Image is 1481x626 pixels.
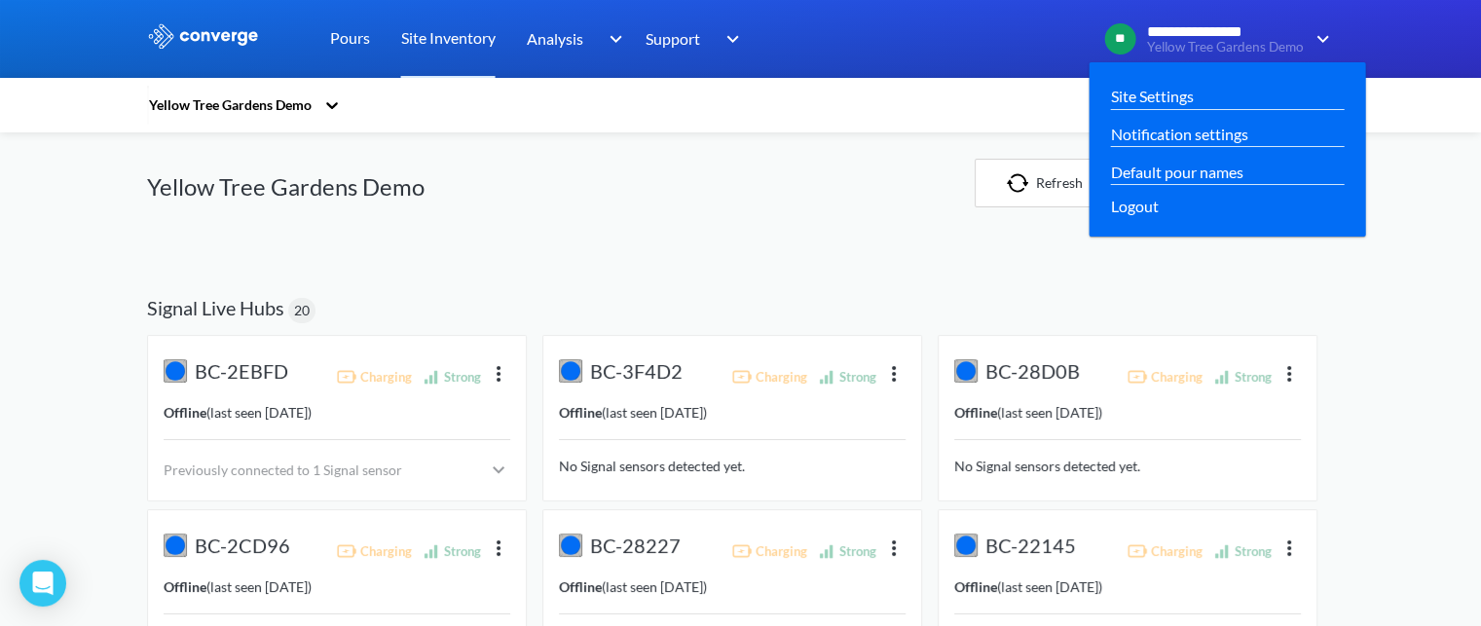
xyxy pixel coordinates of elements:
[590,359,683,387] span: BC-3F4D2
[882,535,906,559] img: more.svg
[164,534,187,557] img: live-hub.svg
[1277,535,1301,559] img: more.svg
[1235,541,1272,561] span: Strong
[147,94,315,116] div: Yellow Tree Gardens Demo
[337,370,356,383] img: Battery charging
[1111,160,1243,184] a: Default pour names
[954,359,978,383] img: live-hub.svg
[954,404,997,421] strong: Offline
[559,578,602,595] strong: Offline
[360,541,412,561] span: Charging
[839,541,876,561] span: Strong
[559,404,602,421] strong: Offline
[1151,541,1203,561] span: Charging
[1111,84,1194,108] a: Site Settings
[954,578,997,595] strong: Offline
[487,361,510,385] img: more.svg
[817,367,835,386] img: Network connectivity strong
[1235,367,1272,387] span: Strong
[756,541,807,561] span: Charging
[1007,173,1036,193] img: icon-refresh.svg
[487,535,510,559] img: more.svg
[294,300,310,321] span: 20
[1304,27,1335,51] img: downArrow.svg
[195,359,288,387] span: BC-2EBFD
[164,578,206,595] strong: Offline
[360,367,412,387] span: Charging
[1277,361,1301,385] img: more.svg
[1147,40,1304,55] span: Yellow Tree Gardens Demo
[147,171,425,203] h1: Yellow Tree Gardens Demo
[817,541,835,560] img: Network connectivity strong
[839,367,876,387] span: Strong
[590,534,681,561] span: BC-28227
[559,359,582,383] img: live-hub.svg
[1212,367,1231,386] img: Network connectivity strong
[19,560,66,607] div: Open Intercom Messenger
[646,26,700,51] span: Support
[147,23,260,49] img: logo_ewhite.svg
[164,460,402,481] span: Previously connected to 1 Signal sensor
[559,404,707,421] span: ( last seen [DATE] )
[337,544,356,557] img: Battery charging
[954,404,1102,421] span: ( last seen [DATE] )
[985,359,1080,387] span: BC-28D0B
[596,27,627,51] img: downArrow.svg
[164,404,312,421] span: ( last seen [DATE] )
[444,367,481,387] span: Strong
[164,578,312,595] span: ( last seen [DATE] )
[714,27,745,51] img: downArrow.svg
[1111,194,1159,218] span: Logout
[422,367,440,386] img: Network connectivity strong
[147,296,284,319] h2: Signal Live Hubs
[1212,541,1231,560] img: Network connectivity strong
[164,404,206,421] strong: Offline
[487,459,510,482] img: chevron-right.svg
[954,578,1102,595] span: ( last seen [DATE] )
[164,359,187,383] img: live-hub.svg
[527,26,583,51] span: Analysis
[954,534,978,557] img: live-hub.svg
[422,541,440,560] img: Network connectivity strong
[954,458,1140,474] span: No Signal sensors detected yet.
[1128,544,1147,557] img: Battery charging
[756,367,807,387] span: Charging
[559,534,582,557] img: live-hub.svg
[444,541,481,561] span: Strong
[882,361,906,385] img: more.svg
[985,534,1076,561] span: BC-22145
[195,534,290,561] span: BC-2CD96
[559,458,745,474] span: No Signal sensors detected yet.
[732,544,752,557] img: Battery charging
[1111,122,1248,146] a: Notification settings
[975,159,1115,207] button: Refresh
[1151,367,1203,387] span: Charging
[732,370,752,383] img: Battery charging
[559,578,707,595] span: ( last seen [DATE] )
[1128,370,1147,383] img: Battery charging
